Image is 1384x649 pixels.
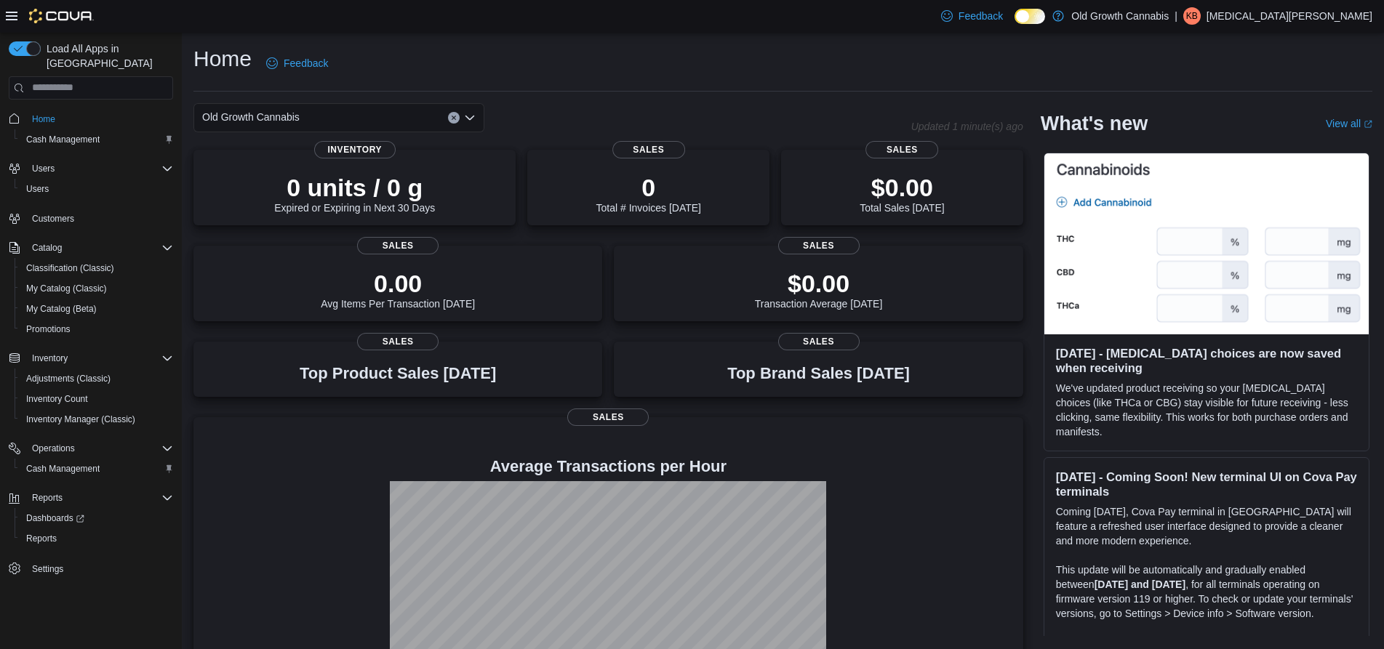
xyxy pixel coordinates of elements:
[9,102,173,617] nav: Complex example
[26,350,173,367] span: Inventory
[20,530,63,547] a: Reports
[26,303,97,315] span: My Catalog (Beta)
[20,509,90,527] a: Dashboards
[20,280,113,297] a: My Catalog (Classic)
[935,1,1009,31] a: Feedback
[321,269,475,298] p: 0.00
[26,560,69,578] a: Settings
[26,110,61,128] a: Home
[26,283,107,294] span: My Catalog (Classic)
[26,393,88,405] span: Inventory Count
[15,409,179,430] button: Inventory Manager (Classic)
[464,112,476,124] button: Open list of options
[26,239,68,257] button: Catalog
[1364,120,1372,129] svg: External link
[20,530,173,547] span: Reports
[193,44,252,73] h1: Home
[26,463,100,475] span: Cash Management
[15,528,179,549] button: Reports
[911,121,1023,132] p: Updated 1 minute(s) ago
[274,173,435,202] p: 0 units / 0 g
[3,238,179,258] button: Catalog
[1015,9,1045,24] input: Dark Mode
[15,299,179,319] button: My Catalog (Beta)
[15,179,179,199] button: Users
[1056,346,1357,375] h3: [DATE] - [MEDICAL_DATA] choices are now saved when receiving
[26,210,80,227] a: Customers
[20,259,173,277] span: Classification (Classic)
[15,129,179,150] button: Cash Management
[32,242,62,254] span: Catalog
[20,280,173,297] span: My Catalog (Classic)
[20,411,141,428] a: Inventory Manager (Classic)
[1056,504,1357,548] p: Coming [DATE], Cova Pay terminal in [GEOGRAPHIC_DATA] will feature a refreshed user interface des...
[567,408,649,426] span: Sales
[32,163,55,174] span: Users
[1326,118,1372,129] a: View allExternal link
[860,173,944,214] div: Total Sales [DATE]
[1175,7,1177,25] p: |
[26,134,100,145] span: Cash Management
[300,365,496,382] h3: Top Product Sales [DATE]
[32,113,55,125] span: Home
[357,333,439,350] span: Sales
[15,258,179,278] button: Classification (Classic)
[1041,112,1148,135] h2: What's new
[15,508,179,528] a: Dashboards
[20,321,173,338] span: Promotions
[1056,563,1357,621] p: This update will be automatically and gradually enabled between , for all terminals operating on ...
[26,110,173,128] span: Home
[26,489,173,507] span: Reports
[20,390,173,408] span: Inventory Count
[1207,7,1372,25] p: [MEDICAL_DATA][PERSON_NAME]
[3,108,179,129] button: Home
[32,492,63,504] span: Reports
[755,269,883,298] p: $0.00
[778,333,860,350] span: Sales
[15,278,179,299] button: My Catalog (Classic)
[448,112,460,124] button: Clear input
[20,131,173,148] span: Cash Management
[26,512,84,524] span: Dashboards
[1186,7,1198,25] span: KB
[20,370,116,387] a: Adjustments (Classic)
[596,173,701,202] p: 0
[860,173,944,202] p: $0.00
[778,237,860,254] span: Sales
[26,323,71,335] span: Promotions
[959,9,1003,23] span: Feedback
[20,180,173,198] span: Users
[866,141,939,158] span: Sales
[20,259,120,277] a: Classification (Classic)
[26,160,60,177] button: Users
[20,411,173,428] span: Inventory Manager (Classic)
[26,183,49,195] span: Users
[3,208,179,229] button: Customers
[1071,7,1169,25] p: Old Growth Cannabis
[41,41,173,70] span: Load All Apps in [GEOGRAPHIC_DATA]
[20,300,173,318] span: My Catalog (Beta)
[596,173,701,214] div: Total # Invoices [DATE]
[20,370,173,387] span: Adjustments (Classic)
[15,389,179,409] button: Inventory Count
[20,460,173,477] span: Cash Management
[274,173,435,214] div: Expired or Expiring in Next 30 Days
[260,49,334,78] a: Feedback
[20,509,173,527] span: Dashboards
[20,390,94,408] a: Inventory Count
[29,9,94,23] img: Cova
[26,262,114,274] span: Classification (Classic)
[20,131,105,148] a: Cash Management
[202,108,300,126] span: Old Growth Cannabis
[727,365,910,382] h3: Top Brand Sales [DATE]
[612,141,685,158] span: Sales
[26,239,173,257] span: Catalog
[26,533,57,544] span: Reports
[284,56,328,70] span: Feedback
[20,180,55,198] a: Users
[32,213,74,225] span: Customers
[3,488,179,508] button: Reports
[15,319,179,339] button: Promotions
[3,348,179,368] button: Inventory
[26,440,173,457] span: Operations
